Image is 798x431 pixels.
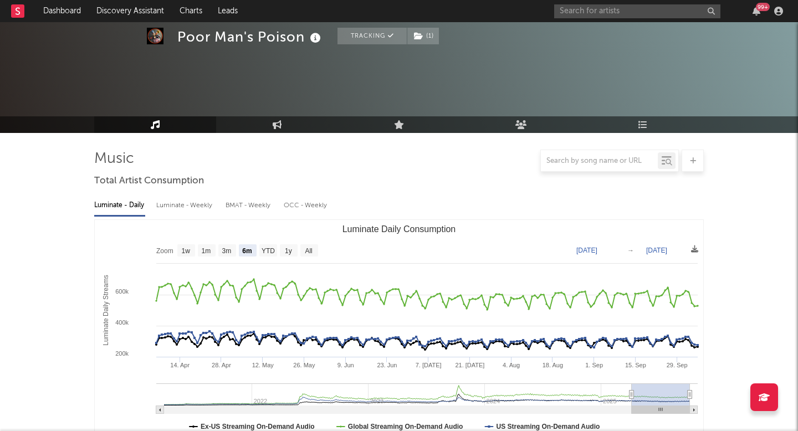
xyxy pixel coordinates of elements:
[416,362,442,368] text: 7. [DATE]
[201,423,315,430] text: Ex-US Streaming On-Demand Audio
[646,247,667,254] text: [DATE]
[242,247,252,255] text: 6m
[156,196,214,215] div: Luminate - Weekly
[625,362,646,368] text: 15. Sep
[293,362,315,368] text: 26. May
[115,350,129,357] text: 200k
[102,275,110,345] text: Luminate Daily Streams
[212,362,231,368] text: 28. Apr
[342,224,456,234] text: Luminate Daily Consumption
[156,247,173,255] text: Zoom
[627,247,634,254] text: →
[182,247,191,255] text: 1w
[496,423,600,430] text: US Streaming On-Demand Audio
[377,362,397,368] text: 23. Jun
[285,247,292,255] text: 1y
[348,423,463,430] text: Global Streaming On-Demand Audio
[407,28,439,44] span: ( 1 )
[543,362,563,368] text: 18. Aug
[222,247,232,255] text: 3m
[226,196,273,215] div: BMAT - Weekly
[284,196,328,215] div: OCC - Weekly
[667,362,688,368] text: 29. Sep
[94,196,145,215] div: Luminate - Daily
[170,362,190,368] text: 14. Apr
[554,4,720,18] input: Search for artists
[541,157,658,166] input: Search by song name or URL
[252,362,274,368] text: 12. May
[94,175,204,188] span: Total Artist Consumption
[576,247,597,254] text: [DATE]
[115,319,129,326] text: 400k
[202,247,211,255] text: 1m
[455,362,484,368] text: 21. [DATE]
[177,28,324,46] div: Poor Man's Poison
[753,7,760,16] button: 99+
[503,362,520,368] text: 4. Aug
[262,247,275,255] text: YTD
[337,362,354,368] text: 9. Jun
[305,247,312,255] text: All
[115,288,129,295] text: 600k
[337,28,407,44] button: Tracking
[407,28,439,44] button: (1)
[585,362,603,368] text: 1. Sep
[756,3,770,11] div: 99 +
